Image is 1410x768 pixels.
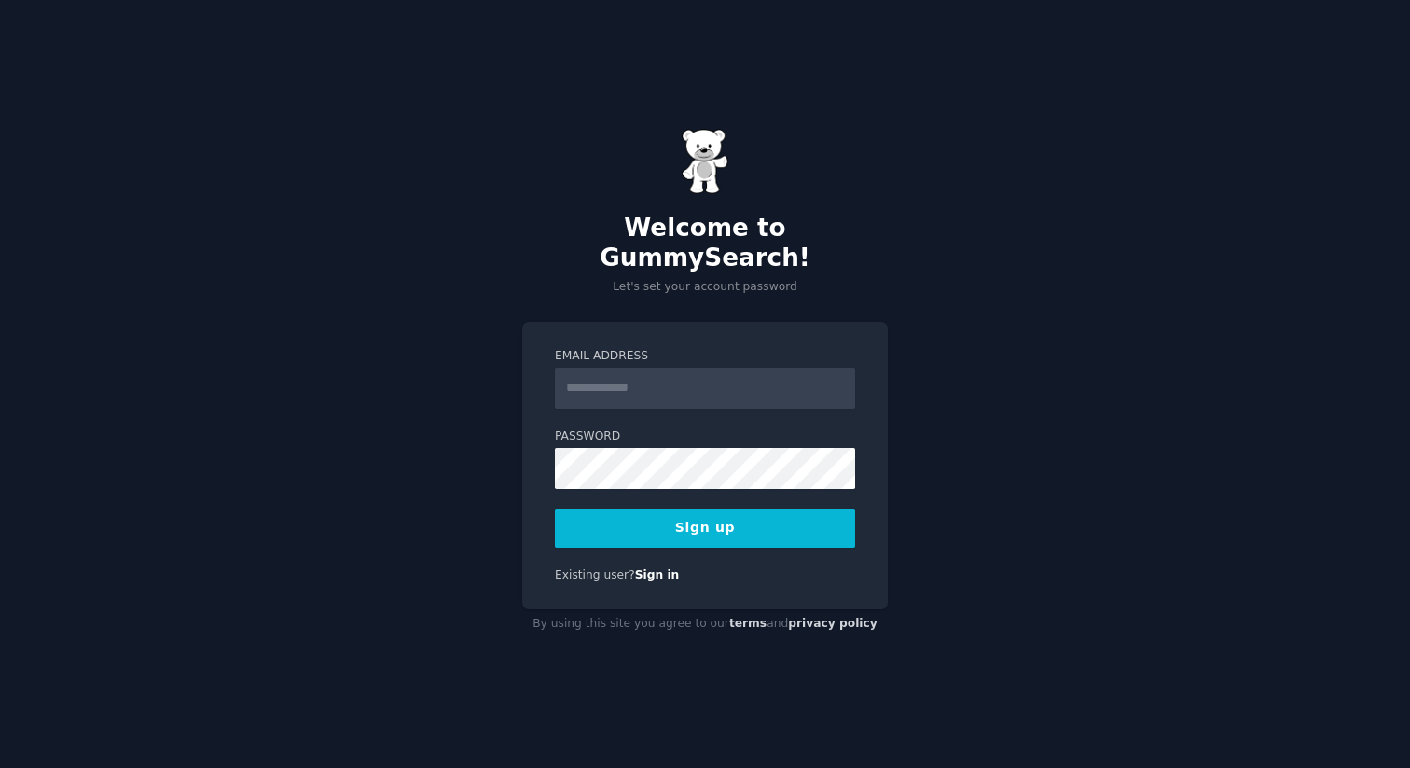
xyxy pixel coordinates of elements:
a: terms [729,617,767,630]
span: Existing user? [555,568,635,581]
button: Sign up [555,509,855,548]
div: By using this site you agree to our and [522,609,888,639]
label: Email Address [555,348,855,365]
p: Let's set your account password [522,279,888,296]
label: Password [555,428,855,445]
h2: Welcome to GummySearch! [522,214,888,272]
a: privacy policy [788,617,878,630]
img: Gummy Bear [682,129,728,194]
a: Sign in [635,568,680,581]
